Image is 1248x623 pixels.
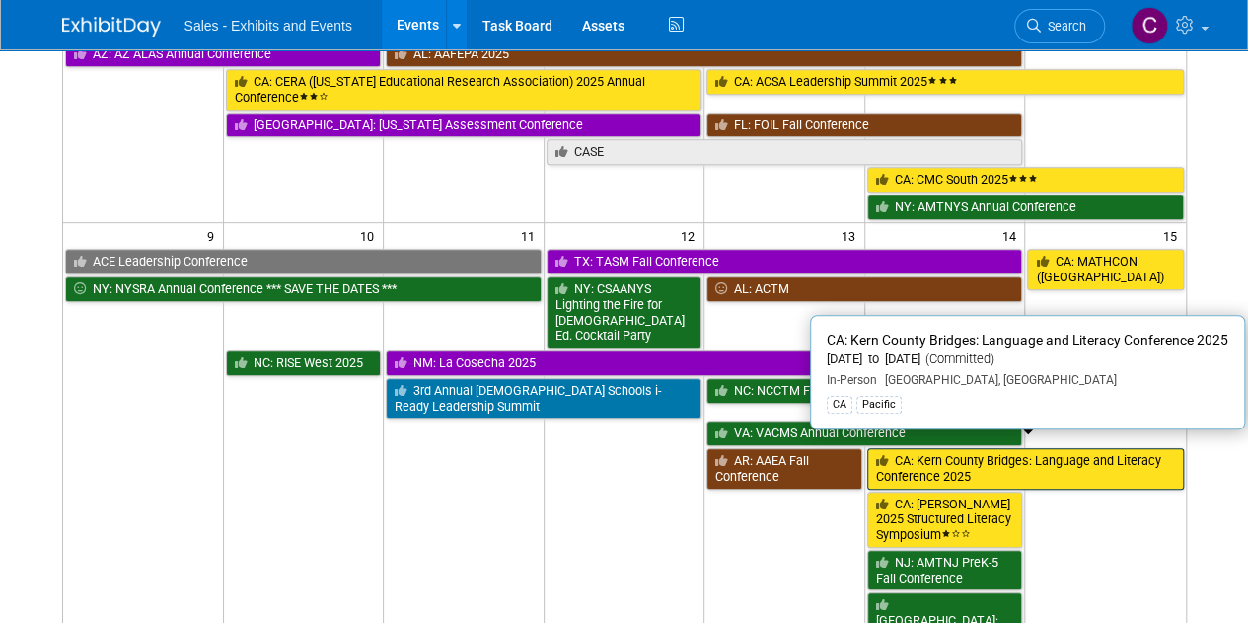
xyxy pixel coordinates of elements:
[840,223,864,248] span: 13
[519,223,544,248] span: 11
[827,351,1228,368] div: [DATE] to [DATE]
[706,378,1022,404] a: NC: NCCTM Fall State Conference
[1027,249,1183,289] a: CA: MATHCON ([GEOGRAPHIC_DATA])
[226,350,382,376] a: NC: RISE West 2025
[65,276,542,302] a: NY: NYSRA Annual Conference *** SAVE THE DATES ***
[65,249,542,274] a: ACE Leadership Conference
[679,223,703,248] span: 12
[547,276,702,349] a: NY: CSAANYS Lighting the Fire for [DEMOGRAPHIC_DATA] Ed. Cocktail Party
[867,167,1184,193] a: CA: CMC South 2025
[62,17,161,37] img: ExhibitDay
[226,113,702,138] a: [GEOGRAPHIC_DATA]: [US_STATE] Assessment Conference
[920,351,994,366] span: (Committed)
[706,69,1183,95] a: CA: ACSA Leadership Summit 2025
[226,69,702,110] a: CA: CERA ([US_STATE] Educational Research Association) 2025 Annual Conference
[386,378,701,419] a: 3rd Annual [DEMOGRAPHIC_DATA] Schools i-Ready Leadership Summit
[867,448,1184,489] a: CA: Kern County Bridges: Language and Literacy Conference 2025
[827,332,1228,348] span: CA: Kern County Bridges: Language and Literacy Conference 2025
[184,18,352,34] span: Sales - Exhibits and Events
[1131,7,1168,44] img: Christine Lurz
[706,276,1022,302] a: AL: ACTM
[867,492,1023,548] a: CA: [PERSON_NAME] 2025 Structured Literacy Symposium
[827,396,852,414] div: CA
[547,139,1023,165] a: CASE
[867,550,1023,590] a: NJ: AMTNJ PreK-5 Fall Conference
[1041,19,1086,34] span: Search
[547,249,1023,274] a: TX: TASM Fall Conference
[205,223,223,248] span: 9
[65,41,382,67] a: AZ: AZ ALAS Annual Conference
[877,373,1117,387] span: [GEOGRAPHIC_DATA], [GEOGRAPHIC_DATA]
[706,113,1022,138] a: FL: FOIL Fall Conference
[999,223,1024,248] span: 14
[358,223,383,248] span: 10
[867,195,1184,220] a: NY: AMTNYS Annual Conference
[827,373,877,387] span: In-Person
[856,396,902,414] div: Pacific
[386,350,1183,376] a: NM: La Cosecha 2025
[386,41,1022,67] a: AL: AAFEPA 2025
[1161,223,1186,248] span: 15
[1014,9,1105,43] a: Search
[706,421,1022,446] a: VA: VACMS Annual Conference
[706,448,862,489] a: AR: AAEA Fall Conference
